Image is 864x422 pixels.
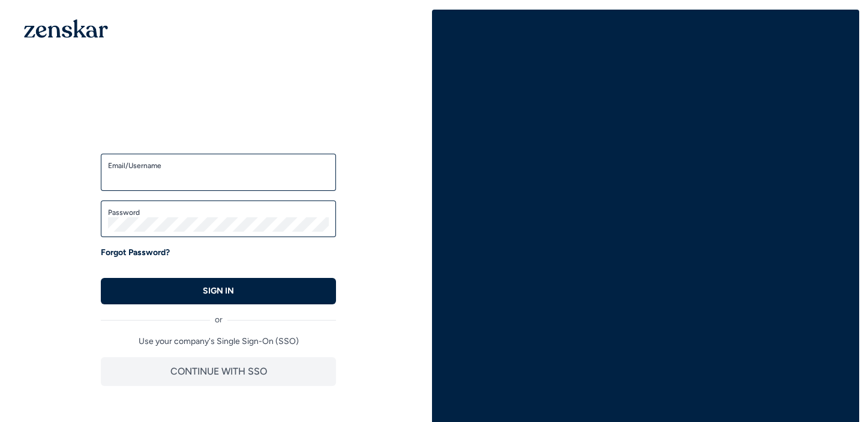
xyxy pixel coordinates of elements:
[108,161,329,170] label: Email/Username
[108,208,329,217] label: Password
[101,278,336,304] button: SIGN IN
[101,336,336,348] p: Use your company's Single Sign-On (SSO)
[203,285,234,297] p: SIGN IN
[101,304,336,326] div: or
[101,247,170,259] a: Forgot Password?
[24,19,108,38] img: 1OGAJ2xQqyY4LXKgY66KYq0eOWRCkrZdAb3gUhuVAqdWPZE9SRJmCz+oDMSn4zDLXe31Ii730ItAGKgCKgCCgCikA4Av8PJUP...
[101,357,336,386] button: CONTINUE WITH SSO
